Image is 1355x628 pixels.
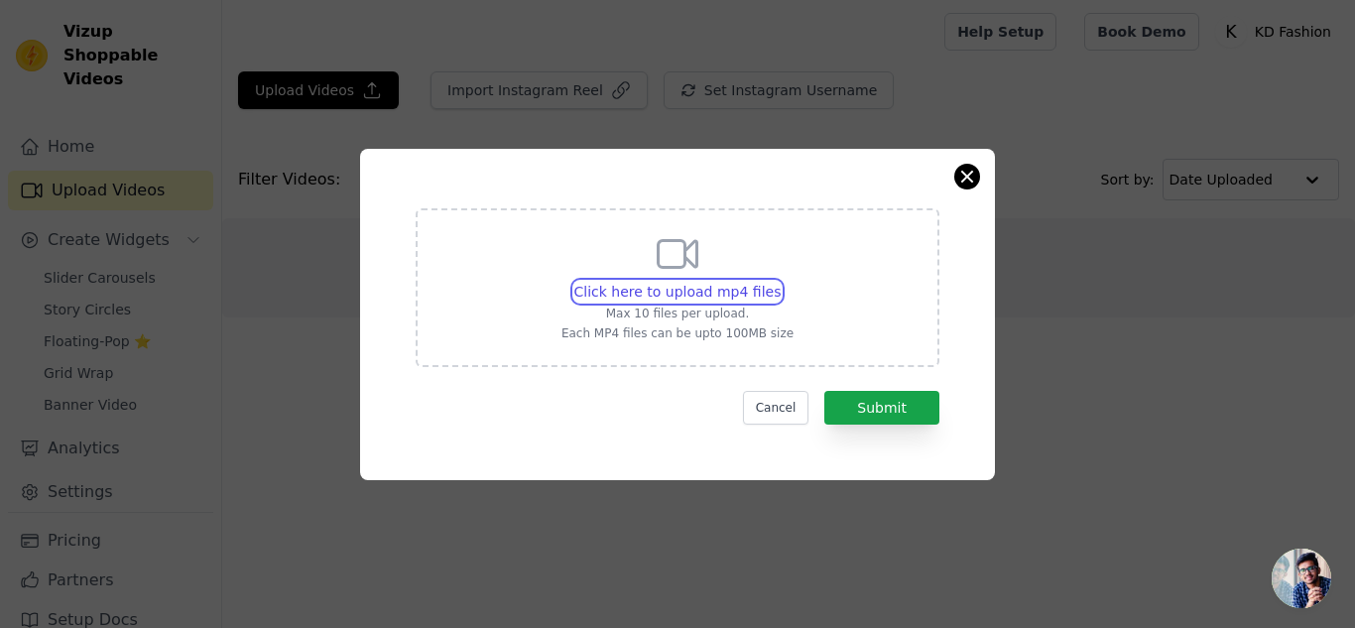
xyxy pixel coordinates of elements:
[955,165,979,188] button: Close modal
[561,306,794,321] p: Max 10 files per upload.
[561,325,794,341] p: Each MP4 files can be upto 100MB size
[743,391,809,425] button: Cancel
[1272,549,1331,608] a: Open chat
[574,284,782,300] span: Click here to upload mp4 files
[824,391,939,425] button: Submit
